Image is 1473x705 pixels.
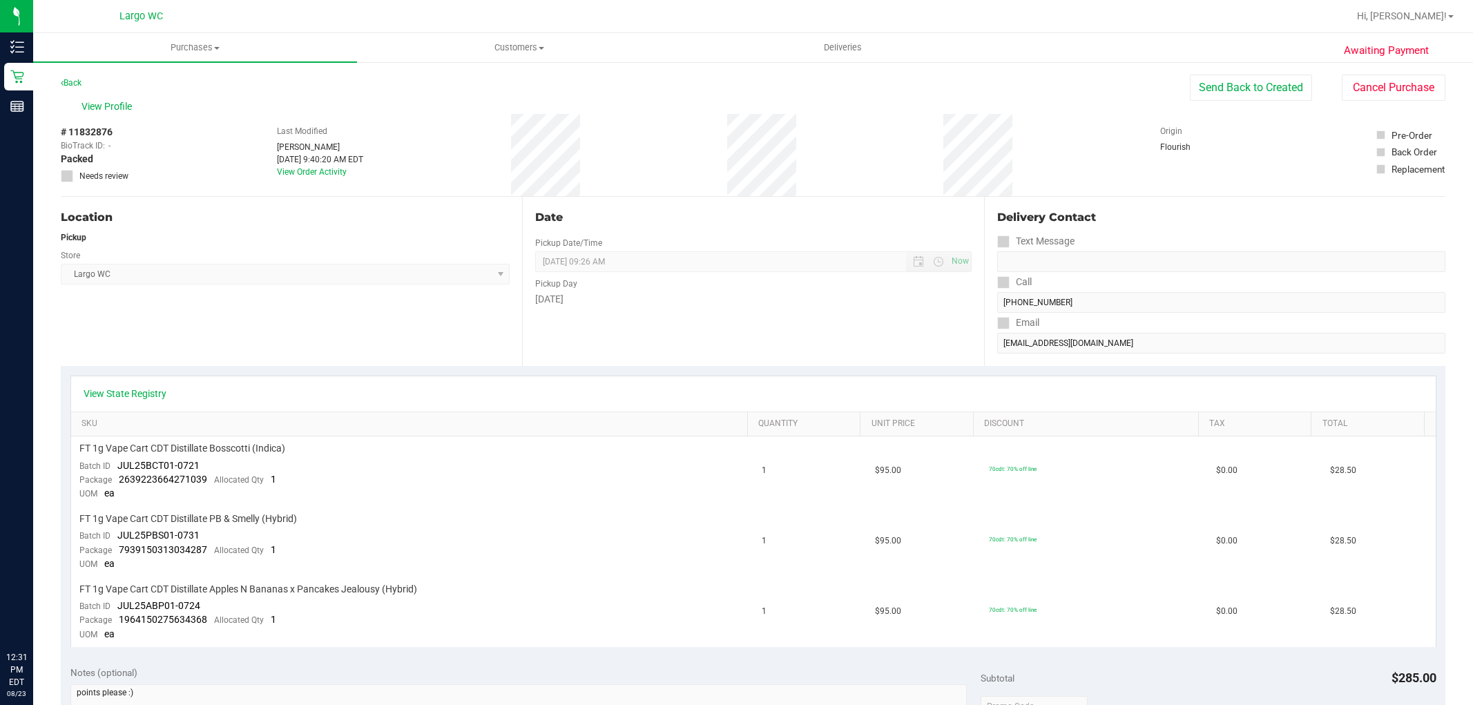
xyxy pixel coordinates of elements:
[989,536,1037,543] span: 70cdt: 70% off line
[10,40,24,54] inline-svg: Inventory
[1342,75,1445,101] button: Cancel Purchase
[762,534,767,548] span: 1
[984,418,1193,429] a: Discount
[875,605,901,618] span: $95.00
[79,512,297,525] span: FT 1g Vape Cart CDT Distillate PB & Smelly (Hybrid)
[117,460,200,471] span: JUL25BCT01-0721
[997,251,1445,272] input: Format: (999) 999-9999
[1190,75,1312,101] button: Send Back to Created
[41,592,57,609] iframe: Resource center unread badge
[33,41,357,54] span: Purchases
[79,475,112,485] span: Package
[214,615,264,625] span: Allocated Qty
[119,474,207,485] span: 2639223664271039
[997,272,1032,292] label: Call
[104,558,115,569] span: ea
[997,209,1445,226] div: Delivery Contact
[1216,605,1238,618] span: $0.00
[119,614,207,625] span: 1964150275634368
[758,418,855,429] a: Quantity
[61,78,81,88] a: Back
[1392,670,1436,685] span: $285.00
[1330,464,1356,477] span: $28.50
[117,600,200,611] span: JUL25ABP01-0724
[277,125,327,137] label: Last Modified
[1330,534,1356,548] span: $28.50
[997,313,1039,333] label: Email
[872,418,968,429] a: Unit Price
[535,278,577,290] label: Pickup Day
[61,139,105,152] span: BioTrack ID:
[79,489,97,499] span: UOM
[997,231,1075,251] label: Text Message
[61,209,510,226] div: Location
[61,249,80,262] label: Store
[875,464,901,477] span: $95.00
[762,605,767,618] span: 1
[79,583,417,596] span: FT 1g Vape Cart CDT Distillate Apples N Bananas x Pancakes Jealousy (Hybrid)
[214,475,264,485] span: Allocated Qty
[79,170,128,182] span: Needs review
[70,667,137,678] span: Notes (optional)
[104,628,115,639] span: ea
[79,601,110,611] span: Batch ID
[1392,128,1432,142] div: Pre-Order
[997,292,1445,313] input: Format: (999) 999-9999
[277,153,363,166] div: [DATE] 9:40:20 AM EDT
[535,237,602,249] label: Pickup Date/Time
[1330,605,1356,618] span: $28.50
[989,465,1037,472] span: 70cdt: 70% off line
[271,614,276,625] span: 1
[1322,418,1419,429] a: Total
[79,461,110,471] span: Batch ID
[1357,10,1447,21] span: Hi, [PERSON_NAME]!
[84,387,166,400] a: View State Registry
[81,99,137,114] span: View Profile
[6,688,27,699] p: 08/23
[1160,125,1182,137] label: Origin
[357,33,681,62] a: Customers
[61,152,93,166] span: Packed
[535,209,971,226] div: Date
[81,418,742,429] a: SKU
[117,530,200,541] span: JUL25PBS01-0731
[271,474,276,485] span: 1
[1392,162,1445,176] div: Replacement
[14,595,55,636] iframe: Resource center
[79,615,112,625] span: Package
[1216,464,1238,477] span: $0.00
[535,292,971,307] div: [DATE]
[10,99,24,113] inline-svg: Reports
[104,487,115,499] span: ea
[61,125,113,139] span: # 11832876
[981,673,1014,684] span: Subtotal
[214,545,264,555] span: Allocated Qty
[681,33,1005,62] a: Deliveries
[271,544,276,555] span: 1
[1160,141,1229,153] div: Flourish
[10,70,24,84] inline-svg: Retail
[1216,534,1238,548] span: $0.00
[119,10,163,22] span: Largo WC
[79,442,285,455] span: FT 1g Vape Cart CDT Distillate Bosscotti (Indica)
[358,41,680,54] span: Customers
[989,606,1037,613] span: 70cdt: 70% off line
[762,464,767,477] span: 1
[875,534,901,548] span: $95.00
[1344,43,1429,59] span: Awaiting Payment
[79,630,97,639] span: UOM
[805,41,880,54] span: Deliveries
[277,141,363,153] div: [PERSON_NAME]
[79,531,110,541] span: Batch ID
[277,167,347,177] a: View Order Activity
[33,33,357,62] a: Purchases
[1392,145,1437,159] div: Back Order
[79,559,97,569] span: UOM
[1209,418,1306,429] a: Tax
[108,139,110,152] span: -
[79,545,112,555] span: Package
[119,544,207,555] span: 7939150313034287
[6,651,27,688] p: 12:31 PM EDT
[61,233,86,242] strong: Pickup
